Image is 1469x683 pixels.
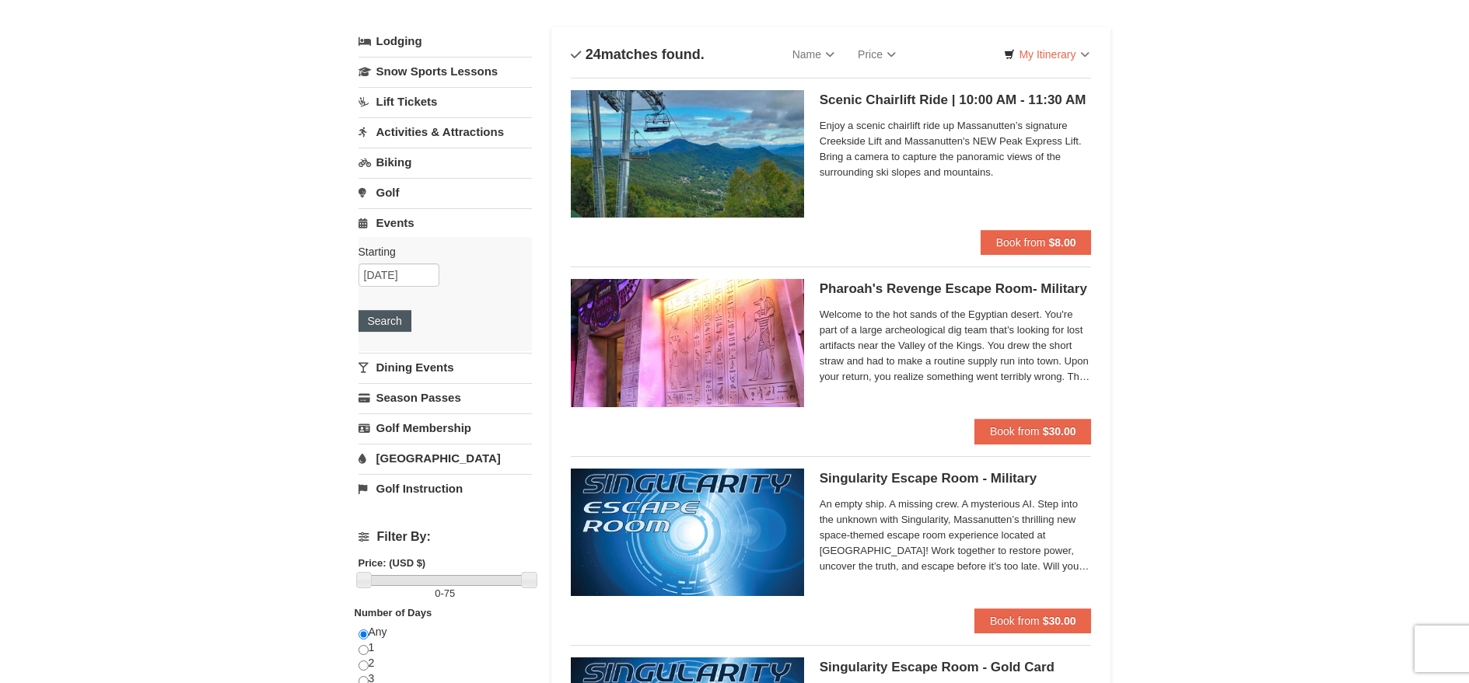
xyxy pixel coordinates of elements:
h5: Singularity Escape Room - Gold Card [820,660,1092,675]
a: Name [781,39,846,70]
a: Activities & Attractions [359,117,532,146]
h5: Scenic Chairlift Ride | 10:00 AM - 11:30 AM [820,92,1092,108]
a: Price [846,39,908,70]
strong: Price: (USD $) [359,557,426,569]
span: 0 [435,587,440,599]
button: Book from $30.00 [974,419,1092,444]
span: 24 [586,47,601,62]
button: Search [359,310,411,332]
a: Golf [359,178,532,207]
img: 6619913-410-20a124c9.jpg [571,279,804,406]
a: Season Passes [359,383,532,412]
span: 75 [444,587,455,599]
a: Lift Tickets [359,87,532,116]
a: Dining Events [359,353,532,382]
h5: Pharoah's Revenge Escape Room- Military [820,281,1092,297]
a: Events [359,208,532,237]
strong: $8.00 [1048,236,1076,249]
h5: Singularity Escape Room - Military [820,471,1092,486]
a: Snow Sports Lessons [359,57,532,85]
span: Welcome to the hot sands of the Egyptian desert. You're part of a large archeological dig team th... [820,307,1092,385]
strong: $30.00 [1043,425,1076,437]
a: Golf Instruction [359,474,532,503]
a: Biking [359,148,532,176]
span: An empty ship. A missing crew. A mysterious AI. Step into the unknown with Singularity, Massanutt... [820,497,1092,574]
label: - [359,586,532,601]
a: [GEOGRAPHIC_DATA] [359,444,532,472]
button: Book from $8.00 [981,230,1092,255]
a: Golf Membership [359,413,532,442]
span: Book from [990,425,1040,437]
h4: matches found. [571,47,705,62]
label: Starting [359,244,520,260]
strong: Number of Days [355,607,432,619]
img: 6619913-520-2f5f5301.jpg [571,469,804,596]
img: 24896431-1-a2e2611b.jpg [571,90,804,218]
a: My Itinerary [994,43,1099,66]
span: Book from [990,615,1040,627]
span: Book from [996,236,1046,249]
span: Enjoy a scenic chairlift ride up Massanutten’s signature Creekside Lift and Massanutten's NEW Pea... [820,118,1092,180]
strong: $30.00 [1043,615,1076,627]
a: Lodging [359,27,532,55]
button: Book from $30.00 [974,608,1092,633]
h4: Filter By: [359,530,532,544]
